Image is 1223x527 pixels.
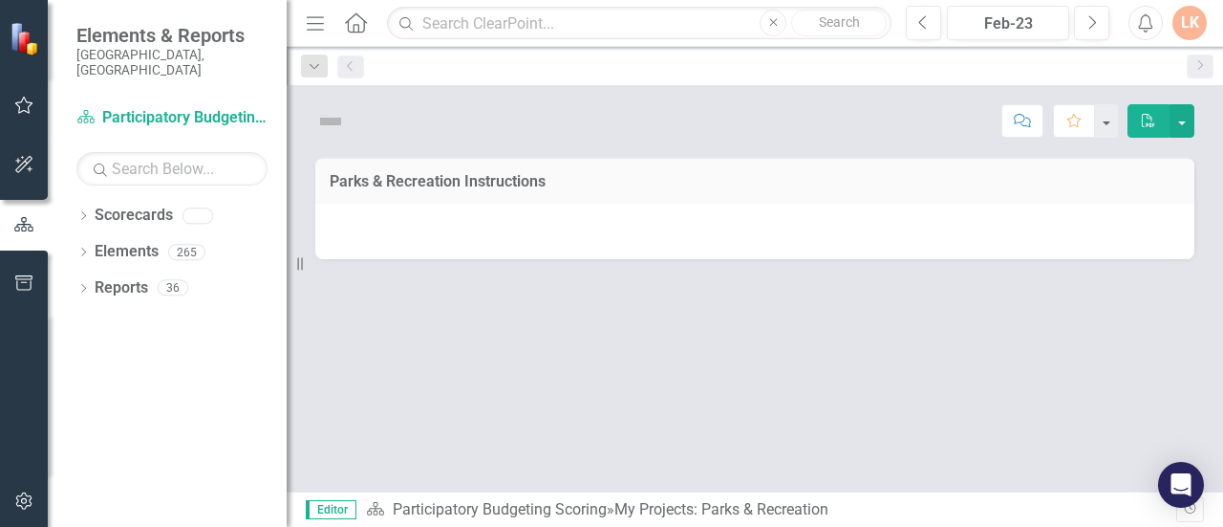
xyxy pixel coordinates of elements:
[76,152,268,186] input: Search Below...
[1158,462,1204,508] div: Open Intercom Messenger
[95,205,173,227] a: Scorecards
[315,106,346,137] img: Not Defined
[76,24,268,47] span: Elements & Reports
[1172,6,1207,40] button: LK
[76,47,268,78] small: [GEOGRAPHIC_DATA], [GEOGRAPHIC_DATA]
[947,6,1069,40] button: Feb-23
[306,500,356,519] span: Editor
[76,107,268,129] a: Participatory Budgeting Scoring
[330,173,1180,190] h3: Parks & Recreation Instructions
[8,20,44,56] img: ClearPoint Strategy
[387,7,891,40] input: Search ClearPoint...
[95,277,148,299] a: Reports
[158,280,188,296] div: 36
[95,241,159,263] a: Elements
[614,500,828,518] div: My Projects: Parks & Recreation
[393,500,607,518] a: Participatory Budgeting Scoring
[819,14,860,30] span: Search
[791,10,887,36] button: Search
[366,499,1176,521] div: »
[954,12,1062,35] div: Feb-23
[168,244,205,260] div: 265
